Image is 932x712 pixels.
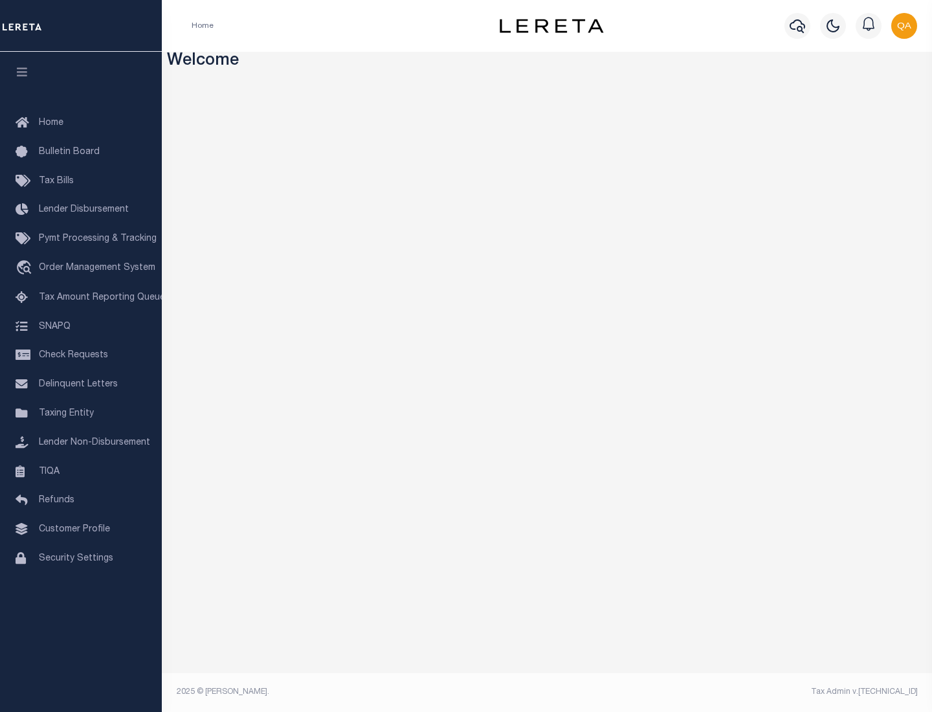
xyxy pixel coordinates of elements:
span: Pymt Processing & Tracking [39,234,157,243]
span: Tax Bills [39,177,74,186]
img: logo-dark.svg [500,19,603,33]
span: Check Requests [39,351,108,360]
div: Tax Admin v.[TECHNICAL_ID] [557,686,918,698]
div: 2025 © [PERSON_NAME]. [167,686,548,698]
span: Security Settings [39,554,113,563]
span: Taxing Entity [39,409,94,418]
span: Lender Non-Disbursement [39,438,150,447]
span: SNAPQ [39,322,71,331]
span: Order Management System [39,263,155,273]
span: Home [39,118,63,128]
img: svg+xml;base64,PHN2ZyB4bWxucz0iaHR0cDovL3d3dy53My5vcmcvMjAwMC9zdmciIHBvaW50ZXItZXZlbnRzPSJub25lIi... [891,13,917,39]
span: Customer Profile [39,525,110,534]
span: Refunds [39,496,74,505]
li: Home [192,20,214,32]
span: TIQA [39,467,60,476]
i: travel_explore [16,260,36,277]
span: Tax Amount Reporting Queue [39,293,165,302]
span: Bulletin Board [39,148,100,157]
span: Lender Disbursement [39,205,129,214]
h3: Welcome [167,52,927,72]
span: Delinquent Letters [39,380,118,389]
